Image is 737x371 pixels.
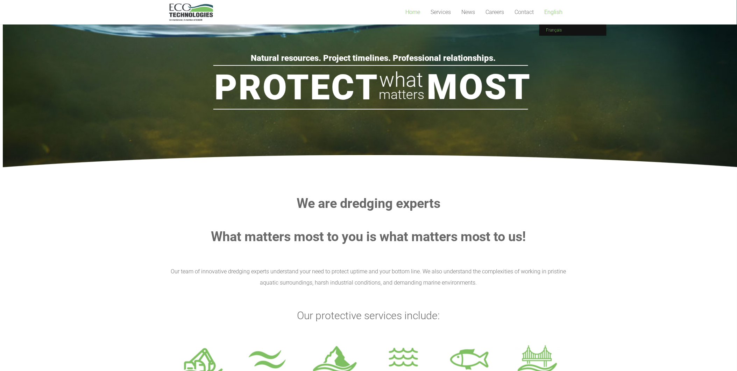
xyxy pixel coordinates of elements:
[169,266,568,288] p: Our team of innovative dredging experts understand your need to protect uptime and your bottom li...
[297,196,440,211] strong: We are dredging experts
[462,9,475,15] span: News
[486,9,504,15] span: Careers
[431,9,451,15] span: Services
[515,9,534,15] span: Contact
[406,9,420,15] span: Home
[427,70,531,105] rs-layer: Most
[379,70,423,90] rs-layer: what
[169,3,213,21] a: logo_EcoTech_ASDR_RGB
[546,28,562,33] span: Français
[251,54,496,62] rs-layer: Natural resources. Project timelines. Professional relationships.
[379,84,424,105] rs-layer: matters
[211,229,526,244] strong: What matters most to you is what matters most to us!
[214,70,379,105] rs-layer: Protect
[545,9,563,15] span: English
[169,309,568,322] h3: Our protective services include:
[539,24,607,36] a: Français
